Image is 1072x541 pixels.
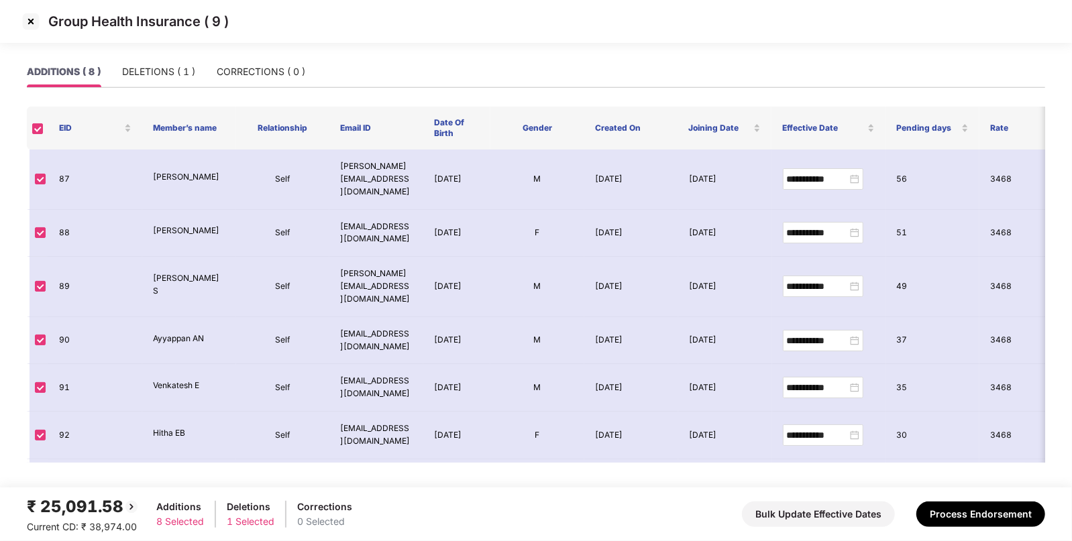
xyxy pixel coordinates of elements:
div: CORRECTIONS ( 0 ) [217,64,305,79]
p: Hitha EB [153,427,225,440]
td: 87 [48,149,142,210]
td: 51 [886,210,980,257]
th: Relationship [236,107,330,149]
td: 56 [886,149,980,210]
td: [DATE] [584,257,678,317]
td: [EMAIL_ADDRESS][DOMAIN_NAME] [329,210,423,257]
td: [DATE] [678,149,772,210]
td: F [490,412,584,459]
td: 35 [886,364,980,412]
td: [DATE] [423,257,490,317]
p: [PERSON_NAME] [153,171,225,184]
td: [PERSON_NAME][EMAIL_ADDRESS][DOMAIN_NAME] [329,257,423,317]
td: [PERSON_NAME][EMAIL_ADDRESS][DOMAIN_NAME] [329,149,423,210]
td: [DATE] [678,364,772,412]
div: Additions [156,499,204,514]
td: Self [236,210,330,257]
div: 0 Selected [297,514,352,529]
td: [EMAIL_ADDRESS][DOMAIN_NAME] [329,459,423,507]
td: M [490,459,584,507]
td: [DATE] [584,210,678,257]
td: 29 [886,459,980,507]
img: svg+xml;base64,PHN2ZyBpZD0iQ3Jvc3MtMzJ4MzIiIHhtbG5zPSJodHRwOi8vd3d3LnczLm9yZy8yMDAwL3N2ZyIgd2lkdG... [20,11,42,32]
td: [DATE] [584,317,678,365]
td: 30 [886,412,980,459]
td: [DATE] [423,412,490,459]
th: Pending days [886,107,979,149]
td: [DATE] [423,364,490,412]
td: [EMAIL_ADDRESS][DOMAIN_NAME] [329,364,423,412]
button: Process Endorsement [916,501,1045,527]
td: Self [236,412,330,459]
p: Ayyappan AN [153,333,225,345]
td: [EMAIL_ADDRESS][DOMAIN_NAME] [329,317,423,365]
td: [DATE] [678,412,772,459]
img: svg+xml;base64,PHN2ZyBpZD0iQmFjay0yMHgyMCIgeG1sbnM9Imh0dHA6Ly93d3cudzMub3JnLzIwMDAvc3ZnIiB3aWR0aD... [123,499,140,515]
th: Effective Date [771,107,886,149]
td: [DATE] [584,364,678,412]
td: [DATE] [423,317,490,365]
td: M [490,257,584,317]
div: Deletions [227,499,274,514]
td: [DATE] [584,459,678,507]
td: [DATE] [584,149,678,210]
td: [DATE] [423,459,490,507]
th: Created On [584,107,678,149]
button: Bulk Update Effective Dates [742,501,895,527]
td: M [490,149,584,210]
td: 49 [886,257,980,317]
td: [DATE] [678,317,772,365]
th: EID [48,107,142,149]
th: Member’s name [142,107,236,149]
td: [EMAIL_ADDRESS][DOMAIN_NAME] [329,412,423,459]
p: [PERSON_NAME] S [153,272,225,298]
td: [DATE] [678,459,772,507]
td: Self [236,364,330,412]
td: [DATE] [678,210,772,257]
th: Email ID [329,107,423,149]
div: 8 Selected [156,514,204,529]
td: [DATE] [423,149,490,210]
td: M [490,317,584,365]
th: Date Of Birth [423,107,490,149]
td: Self [236,257,330,317]
span: Pending days [896,123,959,133]
div: 1 Selected [227,514,274,529]
span: EID [59,123,121,133]
span: Current CD: ₹ 38,974.00 [27,521,137,532]
td: 91 [48,364,142,412]
td: Self [236,317,330,365]
td: [DATE] [423,210,490,257]
p: [PERSON_NAME] [153,225,225,237]
td: [DATE] [678,257,772,317]
td: 37 [886,317,980,365]
div: DELETIONS ( 1 ) [122,64,195,79]
span: Effective Date [782,123,865,133]
td: Self [236,149,330,210]
div: ₹ 25,091.58 [27,494,140,520]
td: F [490,210,584,257]
th: Gender [490,107,584,149]
span: Joining Date [689,123,751,133]
th: Joining Date [678,107,772,149]
p: Group Health Insurance ( 9 ) [48,13,229,29]
td: 90 [48,317,142,365]
td: 89 [48,257,142,317]
td: Self [236,459,330,507]
div: Corrections [297,499,352,514]
div: ADDITIONS ( 8 ) [27,64,101,79]
td: M [490,364,584,412]
td: 92 [48,412,142,459]
td: 93 [48,459,142,507]
p: Venkatesh E [153,379,225,392]
td: [DATE] [584,412,678,459]
td: 88 [48,210,142,257]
